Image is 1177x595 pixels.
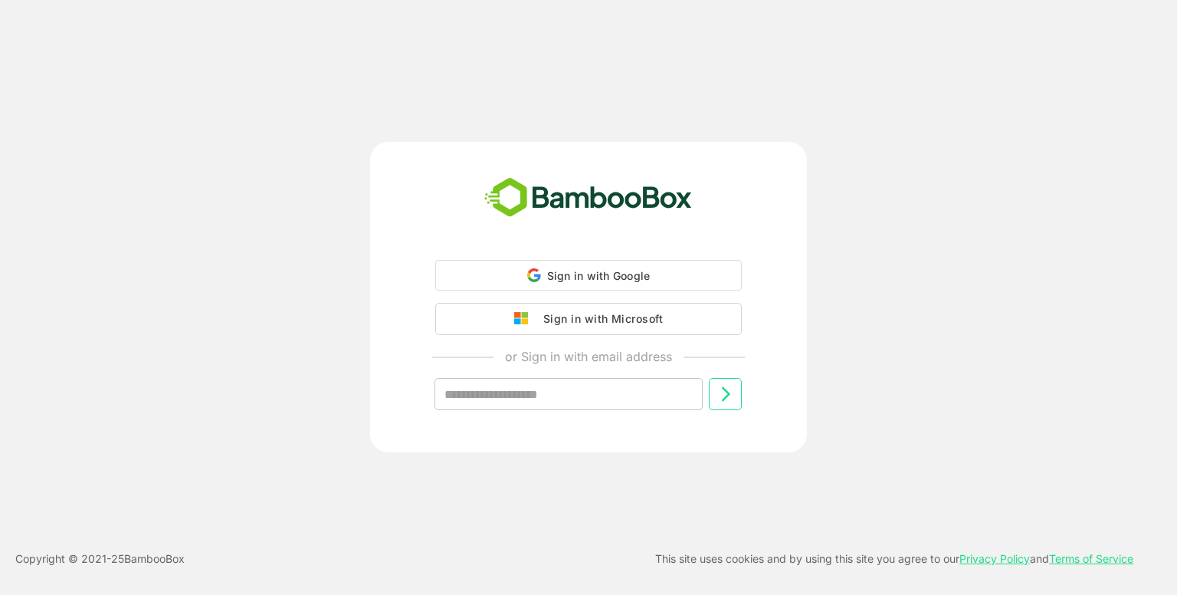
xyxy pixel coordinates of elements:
div: Sign in with Microsoft [536,309,663,329]
p: This site uses cookies and by using this site you agree to our and [655,550,1133,568]
p: or Sign in with email address [505,347,672,366]
a: Terms of Service [1049,552,1133,565]
div: Sign in with Google [435,260,742,291]
button: Sign in with Microsoft [435,303,742,335]
img: google [514,312,536,326]
a: Privacy Policy [959,552,1030,565]
p: Copyright © 2021- 25 BambooBox [15,550,185,568]
span: Sign in with Google [547,269,651,282]
img: bamboobox [476,173,700,223]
